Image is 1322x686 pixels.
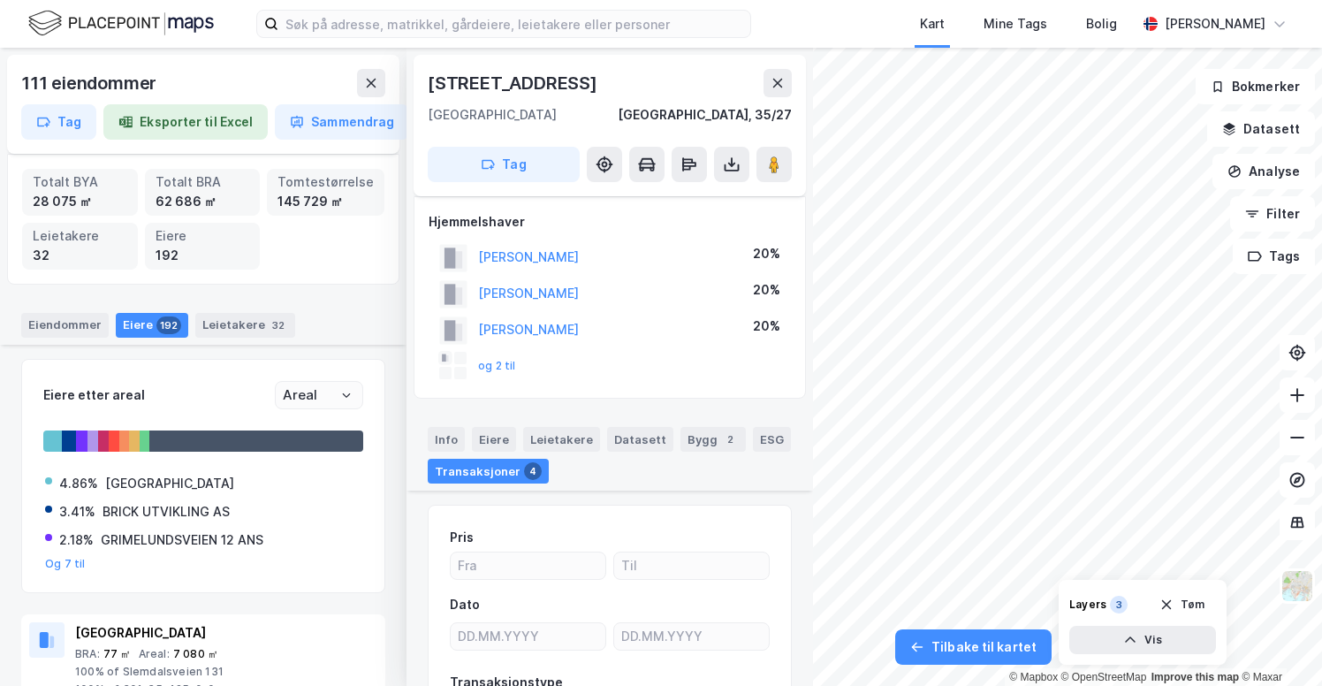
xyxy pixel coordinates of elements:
button: Tilbake til kartet [895,629,1052,665]
button: Tøm [1148,591,1216,619]
div: Bygg [680,427,746,452]
div: 7 080 ㎡ [173,647,218,661]
div: 111 eiendommer [21,69,160,97]
input: DD.MM.YYYY [614,623,769,650]
div: Totalt BRA [156,172,250,192]
div: Mine Tags [984,13,1047,34]
img: Z [1280,569,1314,603]
input: ClearOpen [276,382,362,408]
div: Bolig [1086,13,1117,34]
div: Eiere [472,427,516,452]
input: Til [614,553,769,579]
div: Hjemmelshaver [429,211,791,232]
div: Transaksjoner [428,459,549,484]
div: Kart [920,13,945,34]
div: 20% [753,316,780,337]
div: Areal : [139,647,170,661]
button: Sammendrag [275,104,409,140]
button: Datasett [1207,111,1315,147]
div: 28 075 ㎡ [33,192,127,211]
div: [PERSON_NAME] [1165,13,1265,34]
button: Tags [1233,239,1315,274]
div: BRA : [75,647,100,661]
button: Open [339,388,353,402]
div: 2 [721,431,739,448]
input: Fra [451,553,605,579]
div: 20% [753,279,780,301]
div: Eiere etter areal [43,385,275,406]
div: Pris [450,527,474,548]
div: 3.41% [59,501,95,522]
div: 3 [1110,596,1128,614]
a: Improve this map [1151,671,1239,683]
div: 192 [156,316,181,334]
div: 100% of Slemdalsveien 131 [75,665,377,679]
div: Eiere [116,313,188,338]
div: 4.86% [59,473,98,494]
button: Filter [1230,196,1315,232]
div: 192 [156,246,250,265]
div: Layers [1069,598,1106,612]
img: logo.f888ab2527a4732fd821a326f86c7f29.svg [28,8,214,39]
iframe: Chat Widget [1234,601,1322,686]
div: 77 ㎡ [103,647,132,661]
div: 62 686 ㎡ [156,192,250,211]
div: [GEOGRAPHIC_DATA] [428,104,557,126]
div: [GEOGRAPHIC_DATA] [75,622,377,644]
div: Leietakere [33,226,127,246]
div: 32 [269,316,288,334]
div: Leietakere [195,313,295,338]
div: 20% [753,243,780,264]
button: Bokmerker [1196,69,1315,104]
div: [GEOGRAPHIC_DATA] [105,473,234,494]
button: Vis [1069,626,1216,654]
div: 145 729 ㎡ [277,192,374,211]
button: Analyse [1212,154,1315,189]
div: 2.18% [59,530,94,551]
div: Dato [450,594,480,615]
div: BRICK UTVIKLING AS [103,501,230,522]
button: Og 7 til [45,557,86,571]
button: Tag [428,147,580,182]
div: GRIMELUNDSVEIEN 12 ANS [101,530,263,551]
div: 32 [33,246,127,265]
div: [GEOGRAPHIC_DATA], 35/27 [618,104,792,126]
div: Leietakere [523,427,600,452]
div: 4 [524,462,542,480]
div: Eiere [156,226,250,246]
div: [STREET_ADDRESS] [428,69,601,97]
div: Eiendommer [21,313,109,338]
div: Datasett [607,427,673,452]
div: Tomtestørrelse [277,172,374,192]
div: Info [428,427,465,452]
div: ESG [753,427,791,452]
input: Søk på adresse, matrikkel, gårdeiere, leietakere eller personer [278,11,750,37]
a: OpenStreetMap [1061,671,1147,683]
button: Eksporter til Excel [103,104,268,140]
input: DD.MM.YYYY [451,623,605,650]
div: Totalt BYA [33,172,127,192]
button: Tag [21,104,96,140]
a: Mapbox [1009,671,1058,683]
